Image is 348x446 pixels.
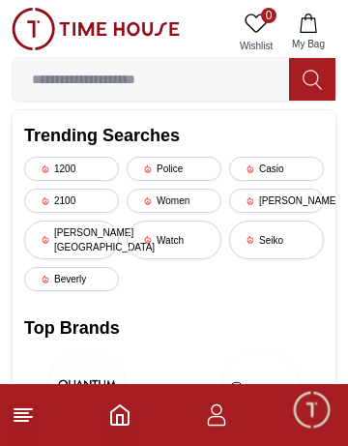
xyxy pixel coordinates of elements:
[291,389,333,431] div: Chat Widget
[24,221,119,259] div: [PERSON_NAME][GEOGRAPHIC_DATA]
[261,8,276,23] span: 0
[127,189,221,213] div: Women
[284,37,333,51] span: My Bag
[12,8,180,50] img: ...
[280,8,336,57] button: My Bag
[48,349,126,427] img: Quantum
[108,403,131,427] a: Home
[24,122,324,149] h2: Trending Searches
[127,157,221,181] div: Police
[229,189,324,213] div: [PERSON_NAME]
[232,8,280,57] a: 0Wishlist
[222,349,300,427] img: Carlton
[24,267,119,291] div: Beverly
[24,314,324,342] h2: Top Brands
[229,221,324,259] div: Seiko
[232,39,280,53] span: Wishlist
[229,157,324,181] div: Casio
[24,189,119,213] div: 2100
[24,157,119,181] div: 1200
[127,221,221,259] div: Watch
